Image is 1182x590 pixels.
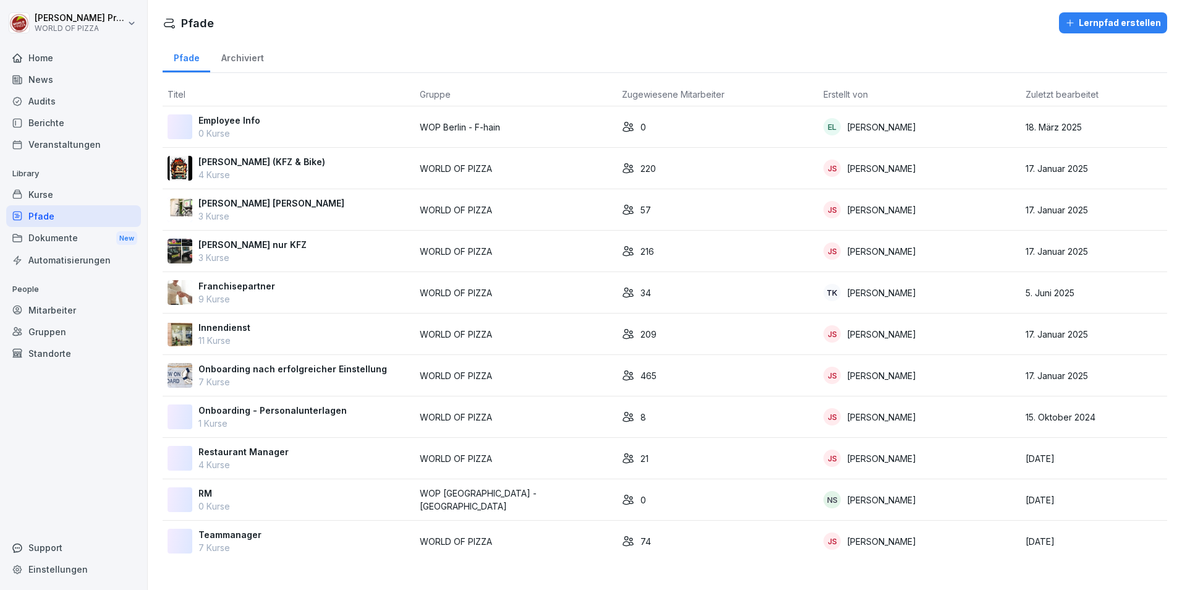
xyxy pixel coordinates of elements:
[640,494,646,507] p: 0
[1026,369,1163,382] p: 17. Januar 2025
[1059,12,1167,33] button: Lernpfad erstellen
[847,535,916,548] p: [PERSON_NAME]
[6,280,141,299] p: People
[198,487,230,500] p: RM
[640,162,656,175] p: 220
[198,127,260,140] p: 0 Kurse
[1026,452,1163,465] p: [DATE]
[823,532,841,550] div: JS
[198,445,289,458] p: Restaurant Manager
[1026,89,1099,100] span: Zuletzt bearbeitet
[420,162,611,175] p: WORLD OF PIZZA
[847,121,916,134] p: [PERSON_NAME]
[1026,162,1163,175] p: 17. Januar 2025
[420,121,611,134] p: WOP Berlin - F-hain
[420,286,611,299] p: WORLD OF PIZZA
[823,89,868,100] span: Erstellt von
[1026,286,1163,299] p: 5. Juni 2025
[1026,328,1163,341] p: 17. Januar 2025
[640,121,646,134] p: 0
[168,322,192,346] img: b0q5luht1dcruwhey7rialzf.png
[198,321,250,334] p: Innendienst
[6,558,141,580] a: Einstellungen
[116,231,137,246] div: New
[847,369,916,382] p: [PERSON_NAME]
[198,155,325,168] p: [PERSON_NAME] (KFZ & Bike)
[6,227,141,250] div: Dokumente
[640,203,651,216] p: 57
[6,112,141,134] a: Berichte
[847,328,916,341] p: [PERSON_NAME]
[181,15,214,32] h1: Pfade
[168,280,192,305] img: phi95yx82dtli5iq4pne05le.png
[6,69,141,90] div: News
[6,299,141,321] a: Mitarbeiter
[420,369,611,382] p: WORLD OF PIZZA
[198,251,307,264] p: 3 Kurse
[1026,245,1163,258] p: 17. Januar 2025
[847,286,916,299] p: [PERSON_NAME]
[198,404,347,417] p: Onboarding - Personalunterlagen
[847,411,916,424] p: [PERSON_NAME]
[640,369,657,382] p: 465
[823,491,841,508] div: NS
[168,363,192,388] img: tnwvicmdq65bjsmr6fqai0qy.png
[1026,121,1163,134] p: 18. März 2025
[198,500,230,513] p: 0 Kurse
[35,24,125,33] p: WORLD OF PIZZA
[420,487,611,513] p: WOP [GEOGRAPHIC_DATA] - [GEOGRAPHIC_DATA]
[168,89,185,100] span: Titel
[823,160,841,177] div: JS
[847,452,916,465] p: [PERSON_NAME]
[198,280,275,293] p: Franchisepartner
[6,205,141,227] div: Pfade
[1026,535,1163,548] p: [DATE]
[420,245,611,258] p: WORLD OF PIZZA
[823,408,841,425] div: JS
[1065,16,1161,30] div: Lernpfad erstellen
[198,362,387,375] p: Onboarding nach erfolgreicher Einstellung
[6,321,141,343] a: Gruppen
[6,47,141,69] a: Home
[640,328,657,341] p: 209
[640,452,648,465] p: 21
[6,164,141,184] p: Library
[823,201,841,218] div: JS
[640,286,651,299] p: 34
[823,118,841,135] div: EL
[420,411,611,424] p: WORLD OF PIZZA
[210,41,274,72] div: Archiviert
[198,197,344,210] p: [PERSON_NAME] [PERSON_NAME]
[168,239,192,263] img: iic9x6n1q8hi0yxteiwsql30.png
[198,114,260,127] p: Employee Info
[1026,494,1163,507] p: [DATE]
[163,41,210,72] a: Pfade
[168,156,192,181] img: q3i7q6gnkbq69p1qyvrjrfou.png
[6,90,141,112] a: Audits
[6,537,141,558] div: Support
[198,168,325,181] p: 4 Kurse
[622,89,725,100] span: Zugewiesene Mitarbeiter
[198,334,250,347] p: 11 Kurse
[6,343,141,364] a: Standorte
[198,528,261,541] p: Teammanager
[640,245,654,258] p: 216
[198,210,344,223] p: 3 Kurse
[198,541,261,554] p: 7 Kurse
[823,367,841,384] div: JS
[823,450,841,467] div: JS
[6,184,141,205] a: Kurse
[823,242,841,260] div: JS
[847,203,916,216] p: [PERSON_NAME]
[6,249,141,271] a: Automatisierungen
